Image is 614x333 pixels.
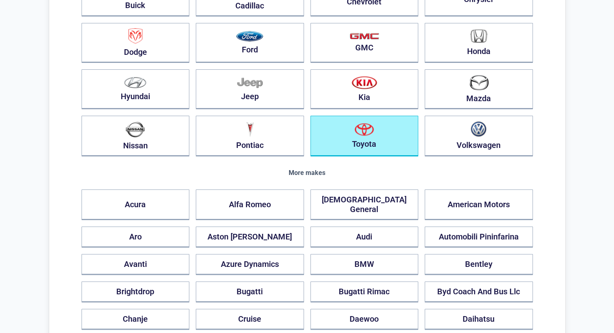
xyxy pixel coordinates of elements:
button: Audi [310,227,419,248]
button: Jeep [196,69,304,109]
button: Chanje [82,309,190,330]
button: Aston [PERSON_NAME] [196,227,304,248]
button: Cruise [196,309,304,330]
button: Ford [196,23,304,63]
button: Alfa Romeo [196,189,304,220]
button: Nissan [82,116,190,156]
button: Toyota [310,116,419,156]
button: GMC [310,23,419,63]
button: Pontiac [196,116,304,156]
button: Bentley [425,254,533,275]
div: More makes [82,169,533,177]
button: Bugatti Rimac [310,281,419,302]
button: Volkswagen [425,116,533,156]
button: Brightdrop [82,281,190,302]
button: Honda [425,23,533,63]
button: Automobili Pininfarina [425,227,533,248]
button: Kia [310,69,419,109]
button: Hyundai [82,69,190,109]
button: Azure Dynamics [196,254,304,275]
button: Byd Coach And Bus Llc [425,281,533,302]
button: Mazda [425,69,533,109]
button: Daewoo [310,309,419,330]
button: American Motors [425,189,533,220]
button: Acura [82,189,190,220]
button: Avanti [82,254,190,275]
button: Dodge [82,23,190,63]
button: [DEMOGRAPHIC_DATA] General [310,189,419,220]
button: Daihatsu [425,309,533,330]
button: Aro [82,227,190,248]
button: Bugatti [196,281,304,302]
button: BMW [310,254,419,275]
